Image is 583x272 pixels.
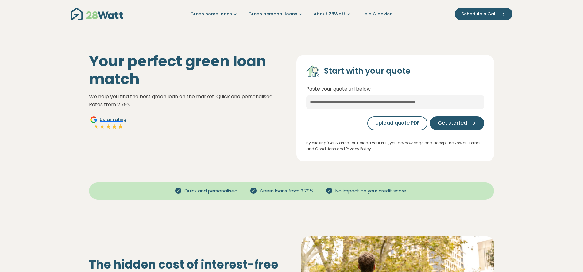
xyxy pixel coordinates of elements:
h4: Start with your quote [324,66,411,76]
a: About 28Watt [314,11,352,17]
img: Full star [93,123,99,130]
h2: The hidden cost of interest-free [89,258,282,272]
p: We help you find the best green loan on the market. Quick and personalised. Rates from 2.79%. [89,93,287,108]
span: Quick and personalised [182,188,240,195]
span: Schedule a Call [461,11,496,17]
img: Full star [99,123,105,130]
img: Full star [105,123,111,130]
button: Get started [430,116,484,130]
img: Full star [118,123,124,130]
h1: Your perfect green loan match [89,52,287,88]
img: Google [90,116,97,123]
a: Google5star ratingFull starFull starFull starFull starFull star [89,116,127,131]
a: Green personal loans [248,11,304,17]
p: Paste your quote url below [306,85,484,93]
img: Full star [111,123,118,130]
button: Schedule a Call [455,8,512,20]
img: 28Watt [71,8,123,20]
span: 5 star rating [100,116,126,123]
a: Help & advice [361,11,392,17]
button: Upload quote PDF [367,116,427,130]
span: Get started [438,119,467,127]
span: No impact on your credit score [333,188,409,195]
a: Green home loans [190,11,238,17]
span: Green loans from 2.79% [257,188,316,195]
span: Upload quote PDF [375,119,419,127]
nav: Main navigation [71,6,512,22]
p: By clicking 'Get Started” or ‘Upload your PDF’, you acknowledge and accept the 28Watt Terms and C... [306,140,484,152]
